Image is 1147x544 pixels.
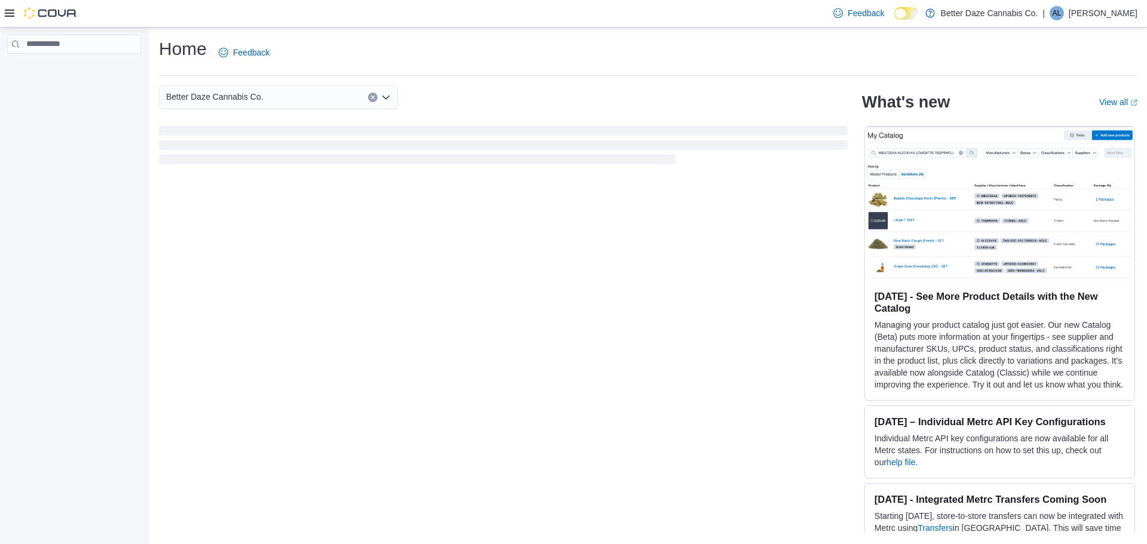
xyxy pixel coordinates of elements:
[381,93,391,102] button: Open list of options
[887,457,915,467] a: help file
[1053,6,1062,20] span: AL
[1069,6,1137,20] p: [PERSON_NAME]
[368,93,378,102] button: Clear input
[159,37,207,61] h1: Home
[214,41,274,64] a: Feedback
[7,56,141,85] nav: Complex example
[848,7,884,19] span: Feedback
[233,47,269,59] span: Feedback
[829,1,889,25] a: Feedback
[875,493,1125,505] h3: [DATE] - Integrated Metrc Transfers Coming Soon
[875,290,1125,314] h3: [DATE] - See More Product Details with the New Catalog
[875,416,1125,428] h3: [DATE] – Individual Metrc API Key Configurations
[1042,6,1045,20] p: |
[875,432,1125,468] p: Individual Metrc API key configurations are now available for all Metrc states. For instructions ...
[1050,6,1064,20] div: Alex Losoya
[1130,99,1137,106] svg: External link
[159,128,848,167] span: Loading
[166,90,263,104] span: Better Daze Cannabis Co.
[24,7,78,19] img: Cova
[1099,97,1137,107] a: View allExternal link
[918,523,953,533] a: Transfers
[862,93,950,112] h2: What's new
[894,7,919,20] input: Dark Mode
[941,6,1038,20] p: Better Daze Cannabis Co.
[875,319,1125,391] p: Managing your product catalog just got easier. Our new Catalog (Beta) puts more information at yo...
